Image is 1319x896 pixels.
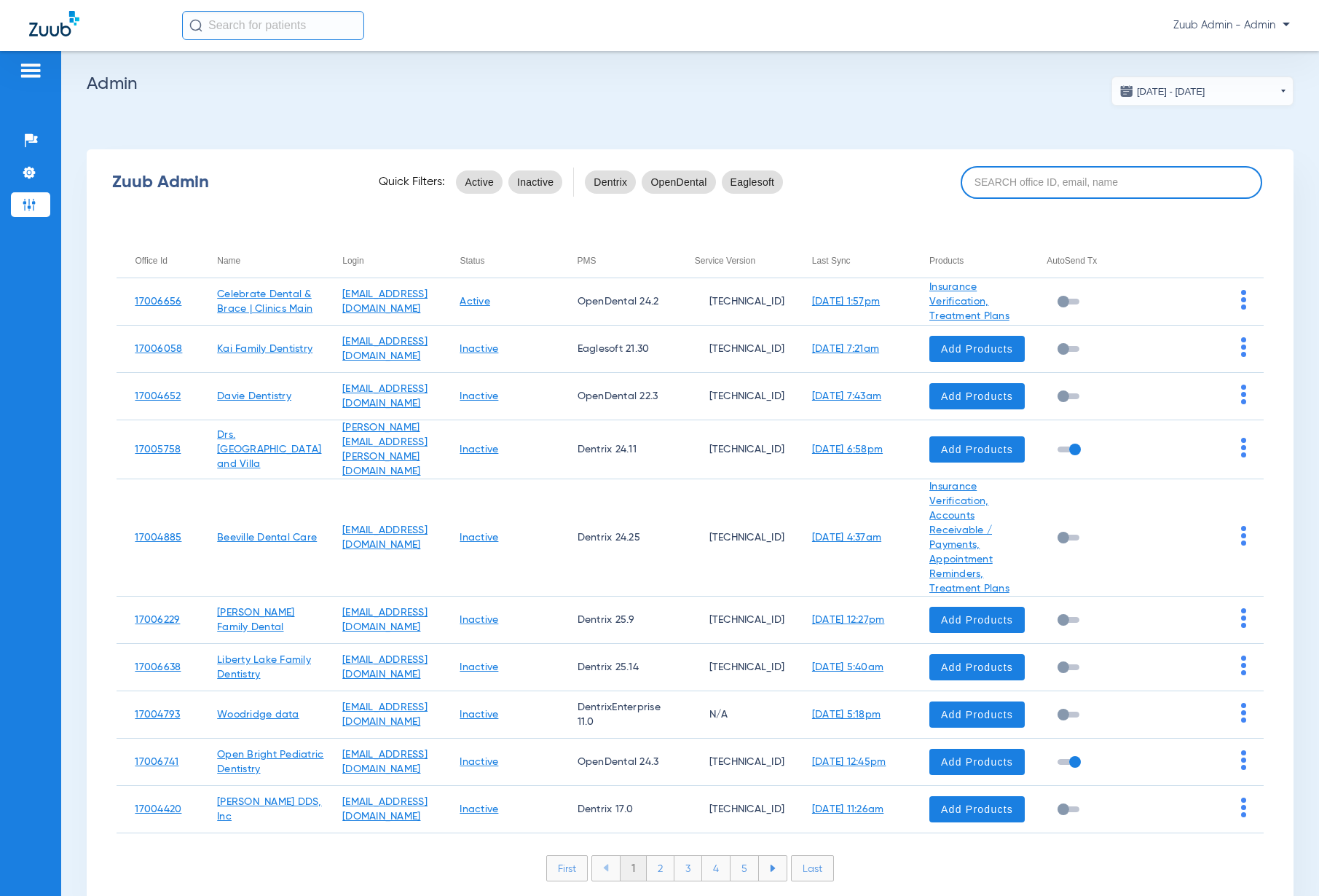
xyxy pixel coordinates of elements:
[189,19,202,32] img: Search Icon
[941,707,1013,722] span: Add Products
[460,710,498,720] a: Inactive
[812,757,886,767] a: [DATE] 12:45pm
[674,856,702,881] li: 3
[929,749,1025,775] button: Add Products
[812,710,881,720] a: [DATE] 5:18pm
[217,253,324,269] div: Name
[342,337,428,361] a: [EMAIL_ADDRESS][DOMAIN_NAME]
[677,597,794,644] td: [TECHNICAL_ID]
[812,804,884,814] a: [DATE] 11:26am
[961,166,1262,199] input: SEARCH office ID, email, name
[677,326,794,373] td: [TECHNICAL_ID]
[87,76,1294,91] h2: Admin
[1241,750,1246,770] img: group-dot-blue.svg
[559,420,677,479] td: Dentrix 24.11
[135,253,199,269] div: Office Id
[460,757,498,767] a: Inactive
[342,253,363,269] div: Login
[460,296,490,307] a: Active
[559,739,677,786] td: OpenDental 24.3
[217,608,294,632] a: [PERSON_NAME] Family Dental
[135,444,181,455] a: 17005758
[135,757,178,767] a: 17006741
[603,864,609,872] img: arrow-left-blue.svg
[812,253,851,269] div: Last Sync
[135,615,180,625] a: 17006229
[941,755,1013,769] span: Add Products
[217,430,321,469] a: Drs. [GEOGRAPHIC_DATA] and Villa
[379,175,445,189] span: Quick Filters:
[929,654,1025,680] button: Add Products
[559,691,677,739] td: DentrixEnterprise 11.0
[217,533,317,543] a: Beeville Dental Care
[929,253,1028,269] div: Products
[695,253,755,269] div: Service Version
[1241,385,1246,404] img: group-dot-blue.svg
[135,533,181,543] a: 17004885
[342,750,428,774] a: [EMAIL_ADDRESS][DOMAIN_NAME]
[559,373,677,420] td: OpenDental 22.3
[791,855,834,881] li: Last
[460,533,498,543] a: Inactive
[620,856,647,881] li: 1
[112,175,353,189] div: Zuub Admin
[941,442,1013,457] span: Add Products
[460,391,498,401] a: Inactive
[465,175,494,189] span: Active
[812,444,883,455] a: [DATE] 6:58pm
[460,615,498,625] a: Inactive
[559,644,677,691] td: Dentrix 25.14
[1047,253,1146,269] div: AutoSend Tx
[460,344,498,354] a: Inactive
[770,865,776,872] img: arrow-right-blue.svg
[460,253,484,269] div: Status
[578,253,596,269] div: PMS
[1111,76,1294,106] button: [DATE] - [DATE]
[929,482,1009,594] a: Insurance Verification, Accounts Receivable / Payments, Appointment Reminders, Treatment Plans
[695,253,794,269] div: Service Version
[217,750,323,774] a: Open Bright Pediatric Dentistry
[217,289,312,314] a: Celebrate Dental & Brace | Clinics Main
[812,533,881,543] a: [DATE] 4:37am
[135,344,182,354] a: 17006058
[1246,826,1319,896] iframe: Chat Widget
[1241,798,1246,817] img: group-dot-blue.svg
[929,253,964,269] div: Products
[460,253,559,269] div: Status
[1241,438,1246,457] img: group-dot-blue.svg
[677,479,794,597] td: [TECHNICAL_ID]
[929,436,1025,463] button: Add Products
[546,855,588,881] li: First
[677,644,794,691] td: [TECHNICAL_ID]
[677,691,794,739] td: N/A
[456,168,562,197] mat-chip-listbox: status-filters
[559,326,677,373] td: Eaglesoft 21.30
[135,391,181,401] a: 17004652
[342,253,441,269] div: Login
[1241,656,1246,675] img: group-dot-blue.svg
[559,278,677,326] td: OpenDental 24.2
[812,296,880,307] a: [DATE] 1:57pm
[1241,337,1246,357] img: group-dot-blue.svg
[647,856,674,881] li: 2
[1241,290,1246,310] img: group-dot-blue.svg
[929,796,1025,822] button: Add Products
[460,662,498,672] a: Inactive
[135,662,181,672] a: 17006638
[29,11,79,36] img: Zuub Logo
[342,384,428,409] a: [EMAIL_ADDRESS][DOMAIN_NAME]
[731,175,775,189] span: Eaglesoft
[650,175,706,189] span: OpenDental
[1241,703,1246,723] img: group-dot-blue.svg
[135,296,181,307] a: 17006656
[342,608,428,632] a: [EMAIL_ADDRESS][DOMAIN_NAME]
[559,479,677,597] td: Dentrix 24.25
[217,344,312,354] a: Kai Family Dentistry
[342,797,428,822] a: [EMAIL_ADDRESS][DOMAIN_NAME]
[929,383,1025,409] button: Add Products
[929,282,1009,321] a: Insurance Verification, Treatment Plans
[812,391,881,401] a: [DATE] 7:43am
[1241,526,1246,546] img: group-dot-blue.svg
[1119,84,1134,98] img: date.svg
[731,856,759,881] li: 5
